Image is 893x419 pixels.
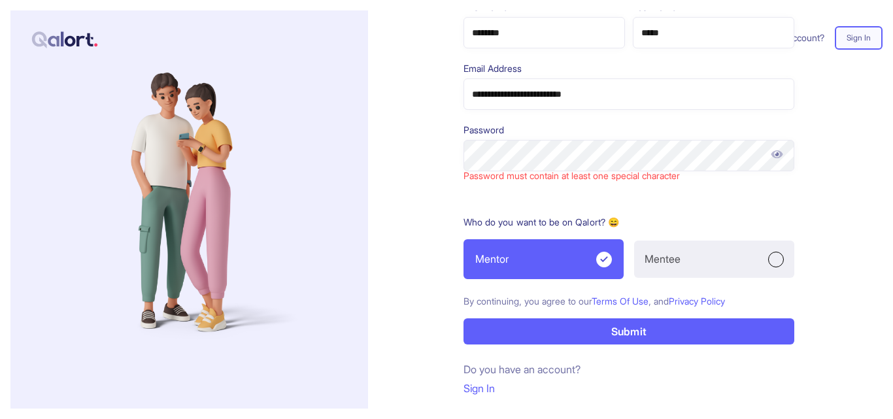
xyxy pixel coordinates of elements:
span: Privacy Policy [669,295,725,307]
button: Submit [463,318,794,344]
p: Submit [611,324,646,339]
p: Password [463,123,794,137]
button: Sign In [835,26,883,50]
div: Password must contain at least one special character [463,169,794,183]
button: Sign In [463,379,495,398]
p: Who do you want to be on Qalort? 😄 [463,214,794,230]
p: Mentee [645,251,681,267]
p: By continuing, you agree to our , and [463,295,794,308]
a: Sign In [463,379,794,398]
span: Do you have an account? [463,363,581,376]
span: Terms Of Use [592,295,649,307]
p: Email Address [463,61,794,76]
a: Sign In [824,26,893,50]
p: Mentor [475,251,509,267]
